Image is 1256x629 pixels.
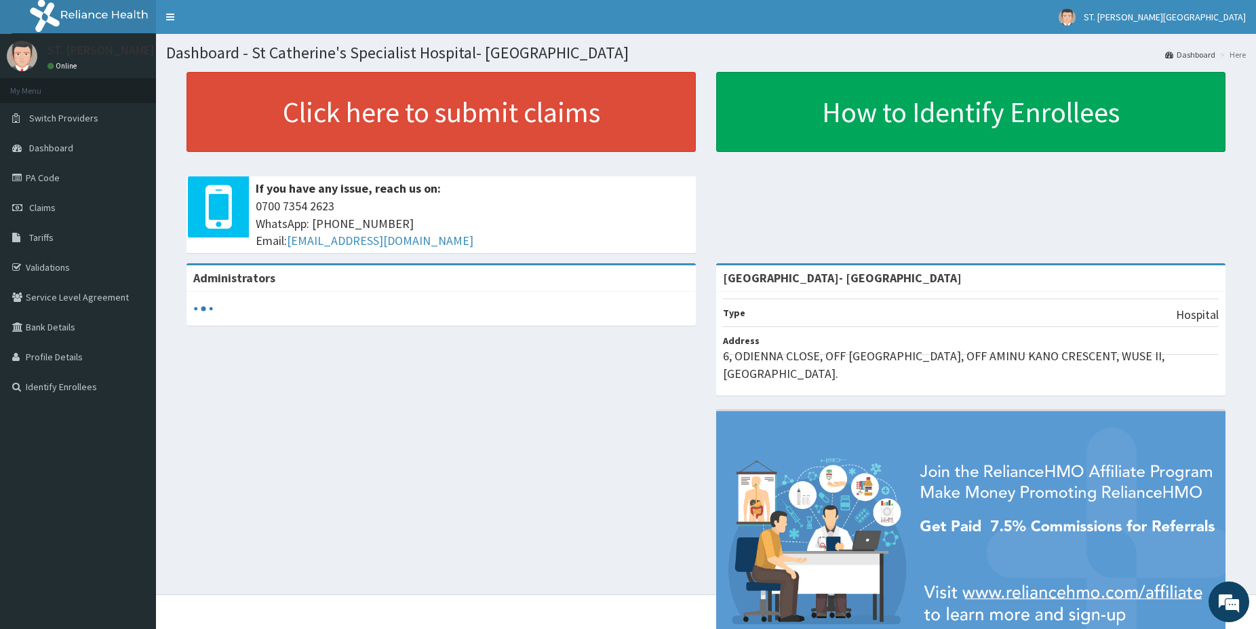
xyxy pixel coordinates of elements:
span: ST. [PERSON_NAME][GEOGRAPHIC_DATA] [1084,11,1246,23]
b: Type [723,307,745,319]
span: Tariffs [29,231,54,244]
span: Switch Providers [29,112,98,124]
a: Online [47,61,80,71]
p: Hospital [1176,306,1219,324]
span: Claims [29,202,56,214]
b: Administrators [193,270,275,286]
p: ST. [PERSON_NAME][GEOGRAPHIC_DATA] [47,44,267,56]
a: Dashboard [1165,49,1215,60]
strong: [GEOGRAPHIC_DATA]- [GEOGRAPHIC_DATA] [723,270,962,286]
img: User Image [1059,9,1076,26]
a: Click here to submit claims [187,72,696,152]
li: Here [1217,49,1246,60]
span: Dashboard [29,142,73,154]
span: 0700 7354 2623 WhatsApp: [PHONE_NUMBER] Email: [256,197,689,250]
b: If you have any issue, reach us on: [256,180,441,196]
img: User Image [7,41,37,71]
svg: audio-loading [193,299,214,319]
h1: Dashboard - St Catherine's Specialist Hospital- [GEOGRAPHIC_DATA] [166,44,1246,62]
a: How to Identify Enrollees [716,72,1225,152]
a: [EMAIL_ADDRESS][DOMAIN_NAME] [287,233,473,248]
p: 6, ODIENNA CLOSE, OFF [GEOGRAPHIC_DATA], OFF AMINU KANO CRESCENT, WUSE II, [GEOGRAPHIC_DATA]. [723,347,1219,382]
b: Address [723,335,760,347]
